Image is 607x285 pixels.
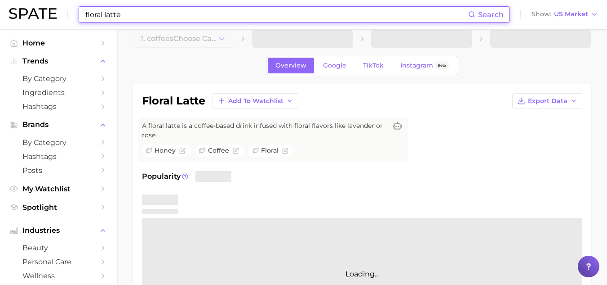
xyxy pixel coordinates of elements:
[22,39,94,47] span: Home
[7,255,110,269] a: personal care
[133,30,234,48] button: 1. coffeesChoose Category
[275,62,306,69] span: Overview
[438,62,446,69] span: Beta
[315,58,354,73] a: Google
[7,200,110,214] a: Spotlight
[22,166,94,175] span: Posts
[22,138,94,147] span: by Category
[7,54,110,68] button: Trends
[155,146,176,155] span: honey
[84,7,468,22] input: Search here for a brand, industry, or ingredient
[7,100,110,113] a: Hashtags
[355,58,391,73] a: TikTok
[7,72,110,86] a: by Category
[22,57,94,65] span: Trends
[22,121,94,129] span: Brands
[142,121,386,140] span: A floral latte is a coffee-based drink infused with floral flavors like lavender or rose.
[261,146,279,155] span: floral
[22,102,94,111] span: Hashtags
[528,97,567,105] span: Export Data
[22,271,94,280] span: wellness
[268,58,314,73] a: Overview
[7,182,110,196] a: My Watchlist
[7,118,110,131] button: Brands
[208,146,229,155] span: coffee
[7,86,110,100] a: Ingredients
[400,62,433,69] span: Instagram
[142,171,181,182] span: Popularity
[532,12,551,17] span: Show
[22,88,94,97] span: Ingredients
[141,35,217,43] span: 1. coffees Choose Category
[22,226,94,235] span: Industries
[363,62,384,69] span: TikTok
[7,136,110,149] a: by Category
[213,93,298,109] button: Add to Watchlist
[22,185,94,193] span: My Watchlist
[323,62,346,69] span: Google
[22,74,94,83] span: by Category
[7,36,110,50] a: Home
[22,152,94,161] span: Hashtags
[282,148,288,154] button: Flag as miscategorized or irrelevant
[7,269,110,283] a: wellness
[228,97,284,105] span: Add to Watchlist
[554,12,588,17] span: US Market
[22,203,94,212] span: Spotlight
[7,163,110,177] a: Posts
[22,258,94,266] span: personal care
[233,148,239,154] button: Flag as miscategorized or irrelevant
[512,93,582,109] button: Export Data
[7,149,110,163] a: Hashtags
[142,95,205,106] h1: floral latte
[7,241,110,255] a: beauty
[9,8,57,19] img: SPATE
[22,244,94,252] span: beauty
[179,148,186,154] button: Flag as miscategorized or irrelevant
[393,58,456,73] a: InstagramBeta
[529,9,600,20] button: ShowUS Market
[7,224,110,237] button: Industries
[478,10,504,19] span: Search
